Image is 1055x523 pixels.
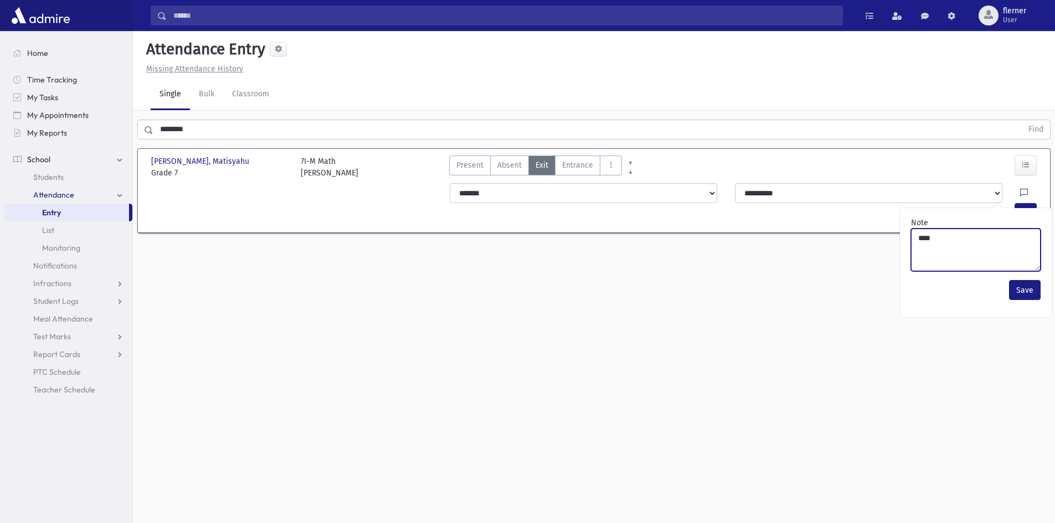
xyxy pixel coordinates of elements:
span: Report Cards [33,349,80,359]
a: Classroom [223,79,278,110]
a: Student Logs [4,292,132,310]
a: Report Cards [4,345,132,363]
a: My Tasks [4,89,132,106]
span: Entrance [562,159,593,171]
span: Exit [536,159,548,171]
a: Meal Attendance [4,310,132,328]
span: Teacher Schedule [33,385,95,395]
h5: Attendance Entry [142,40,265,59]
button: Find [1022,120,1050,139]
span: Home [27,48,48,58]
input: Search [167,6,842,25]
span: Meal Attendance [33,314,93,324]
a: Home [4,44,132,62]
span: flerner [1003,7,1026,15]
span: Grade 7 [151,167,290,179]
span: PTC Schedule [33,367,81,377]
span: User [1003,15,1026,24]
a: Entry [4,204,129,221]
a: Teacher Schedule [4,381,132,398]
span: School [27,154,50,164]
label: Note [911,217,928,229]
a: Missing Attendance History [142,64,243,74]
img: AdmirePro [9,4,73,27]
a: Attendance [4,186,132,204]
a: Time Tracking [4,71,132,89]
a: My Reports [4,124,132,142]
a: PTC Schedule [4,363,132,381]
div: 7I-M Math [PERSON_NAME] [301,156,358,179]
span: My Reports [27,128,67,138]
span: Monitoring [42,243,80,253]
span: My Tasks [27,92,58,102]
a: List [4,221,132,239]
a: Bulk [190,79,223,110]
span: My Appointments [27,110,89,120]
span: Attendance [33,190,74,200]
div: AttTypes [449,156,622,179]
span: Infractions [33,278,71,288]
a: Notifications [4,257,132,275]
span: List [42,225,54,235]
span: Test Marks [33,332,71,341]
a: Test Marks [4,328,132,345]
a: Single [151,79,190,110]
a: Students [4,168,132,186]
span: Absent [497,159,522,171]
a: School [4,151,132,168]
a: Monitoring [4,239,132,257]
span: Notifications [33,261,77,271]
button: Save [1009,280,1041,300]
span: Present [456,159,483,171]
span: Entry [42,208,61,218]
a: Infractions [4,275,132,292]
span: [PERSON_NAME], Matisyahu [151,156,251,167]
span: Students [33,172,64,182]
u: Missing Attendance History [146,64,243,74]
span: Student Logs [33,296,79,306]
a: My Appointments [4,106,132,124]
span: Time Tracking [27,75,77,85]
